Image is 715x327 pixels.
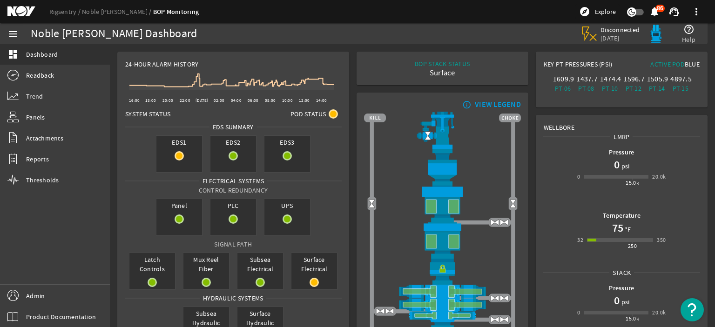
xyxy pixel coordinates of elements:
[609,284,634,293] b: Pressure
[626,178,639,187] div: 15.0k
[647,74,667,84] div: 1505.9
[364,259,521,285] img: RiserConnectorLock.png
[652,172,666,181] div: 20.0k
[626,314,639,323] div: 15.0k
[685,0,708,23] button: more_vert
[544,60,622,73] div: Key PT Pressures (PSI)
[600,26,640,34] span: Disconnected
[231,98,242,103] text: 04:00
[82,7,153,16] a: Noble [PERSON_NAME]
[316,98,327,103] text: 14:00
[264,199,310,212] span: UPS
[681,298,704,321] button: Open Resource Center
[649,6,660,17] mat-icon: notifications
[196,98,209,103] text: [DATE]
[499,218,509,227] img: ValveOpen.png
[577,235,583,245] div: 32
[683,24,695,35] mat-icon: help_outline
[668,6,680,17] mat-icon: support_agent
[536,115,707,132] div: Wellbore
[199,186,268,194] span: Control Redundancy
[595,7,616,16] span: Explore
[490,315,499,324] img: ValveOpen.png
[26,175,59,185] span: Thresholds
[290,109,326,119] span: Pod Status
[610,132,633,141] span: LMRP
[364,298,521,312] img: ShearRamOpen.png
[156,199,202,212] span: Panel
[657,235,666,245] div: 350
[199,176,268,186] span: Electrical Systems
[291,253,337,275] span: Surface Electrical
[162,98,173,103] text: 20:00
[460,101,472,108] mat-icon: info_outline
[490,293,499,302] img: ValveOpen.png
[614,157,620,172] h1: 0
[623,74,643,84] div: 1596.7
[129,98,140,103] text: 16:00
[603,211,641,220] b: Temperature
[209,122,257,132] span: EDS SUMMARY
[49,7,82,16] a: Rigsentry
[623,84,643,93] div: PT-12
[620,161,630,171] span: psi
[200,294,266,303] span: Hydraulic Systems
[415,68,470,78] div: Surface
[125,60,198,69] span: 24-Hour Alarm History
[649,7,659,17] button: 86
[7,28,19,40] mat-icon: menu
[364,311,521,320] img: PipeRamOpen.png
[153,7,199,16] a: BOP Monitoring
[508,199,518,208] img: Valve2Open.png
[364,285,521,298] img: ShearRamOpen.png
[475,100,521,109] div: VIEW LEGEND
[682,35,695,44] span: Help
[647,84,667,93] div: PT-14
[499,293,509,302] img: ValveOpen.png
[609,268,634,277] span: Stack
[423,131,432,140] img: Valve2Open.png
[609,148,634,157] b: Pressure
[7,49,19,60] mat-icon: dashboard
[415,59,470,68] div: BOP STACK STATUS
[364,149,521,185] img: FlexJoint.png
[650,60,685,68] span: Active Pod
[364,186,521,222] img: UpperAnnularOpen.png
[490,218,499,227] img: ValveOpen.png
[499,315,509,324] img: ValveOpen.png
[214,240,252,248] span: Signal Path
[553,84,573,93] div: PT-06
[670,74,690,84] div: 4897.5
[26,133,63,143] span: Attachments
[600,74,620,84] div: 1474.4
[26,154,49,164] span: Reports
[553,74,573,84] div: 1609.9
[614,293,620,308] h1: 0
[628,241,637,251] div: 250
[125,109,170,119] span: System Status
[282,98,293,103] text: 10:00
[364,112,521,149] img: RiserAdapter.png
[26,291,45,300] span: Admin
[612,220,623,235] h1: 75
[248,98,258,103] text: 06:00
[237,253,283,275] span: Subsea Electrical
[26,312,96,321] span: Product Documentation
[183,253,229,275] span: Mux Reel Fiber
[210,136,256,149] span: EDS2
[620,297,630,307] span: psi
[129,253,175,275] span: Latch Controls
[265,98,276,103] text: 08:00
[623,225,631,234] span: °F
[652,308,666,317] div: 20.0k
[600,34,640,42] span: [DATE]
[145,98,156,103] text: 18:00
[577,308,580,317] div: 0
[299,98,310,103] text: 12:00
[26,71,54,80] span: Readback
[376,307,385,316] img: ValveOpen.png
[26,50,58,59] span: Dashboard
[385,307,394,316] img: ValveOpen.png
[576,84,596,93] div: PT-08
[685,60,700,68] span: Blue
